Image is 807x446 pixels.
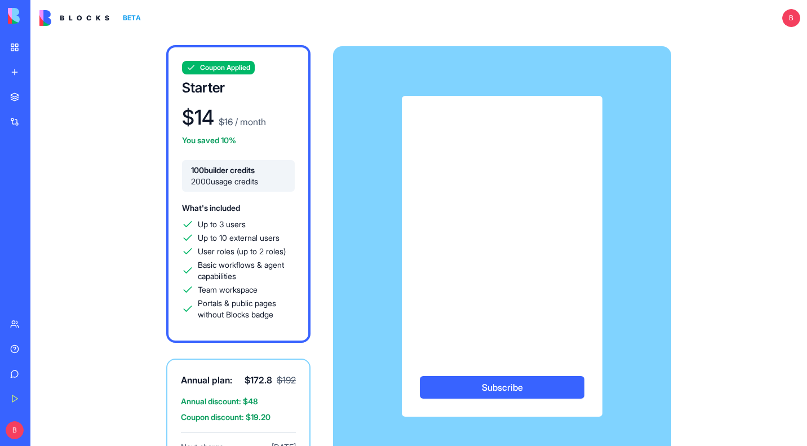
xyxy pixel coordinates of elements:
[182,106,214,129] h1: $ 14
[181,373,232,387] span: Annual plan:
[200,63,250,72] span: Coupon Applied
[198,246,286,257] span: User roles (up to 2 roles)
[245,373,272,387] span: $ 172.8
[182,135,236,145] span: You saved 10%
[39,10,145,26] a: BETA
[191,165,286,176] span: 100 builder credits
[182,203,240,213] span: What's included
[191,176,286,187] span: 2000 usage credits
[418,112,587,360] iframe: Secure payment input frame
[118,10,145,26] div: BETA
[233,115,266,129] p: / month
[181,396,296,407] span: Annual discount: $ 48
[198,284,258,295] span: Team workspace
[198,298,295,320] span: Portals & public pages without Blocks badge
[277,373,296,387] p: $ 192
[782,9,800,27] span: B
[198,259,295,282] span: Basic workflows & agent capabilities
[420,376,584,399] button: Subscribe
[39,10,109,26] img: logo
[182,79,295,97] h3: Starter
[6,421,24,439] span: B
[198,219,246,230] span: Up to 3 users
[219,115,233,129] p: $ 16
[198,232,280,244] span: Up to 10 external users
[181,412,296,423] span: Coupon discount: $ 19.20
[8,8,78,24] img: logo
